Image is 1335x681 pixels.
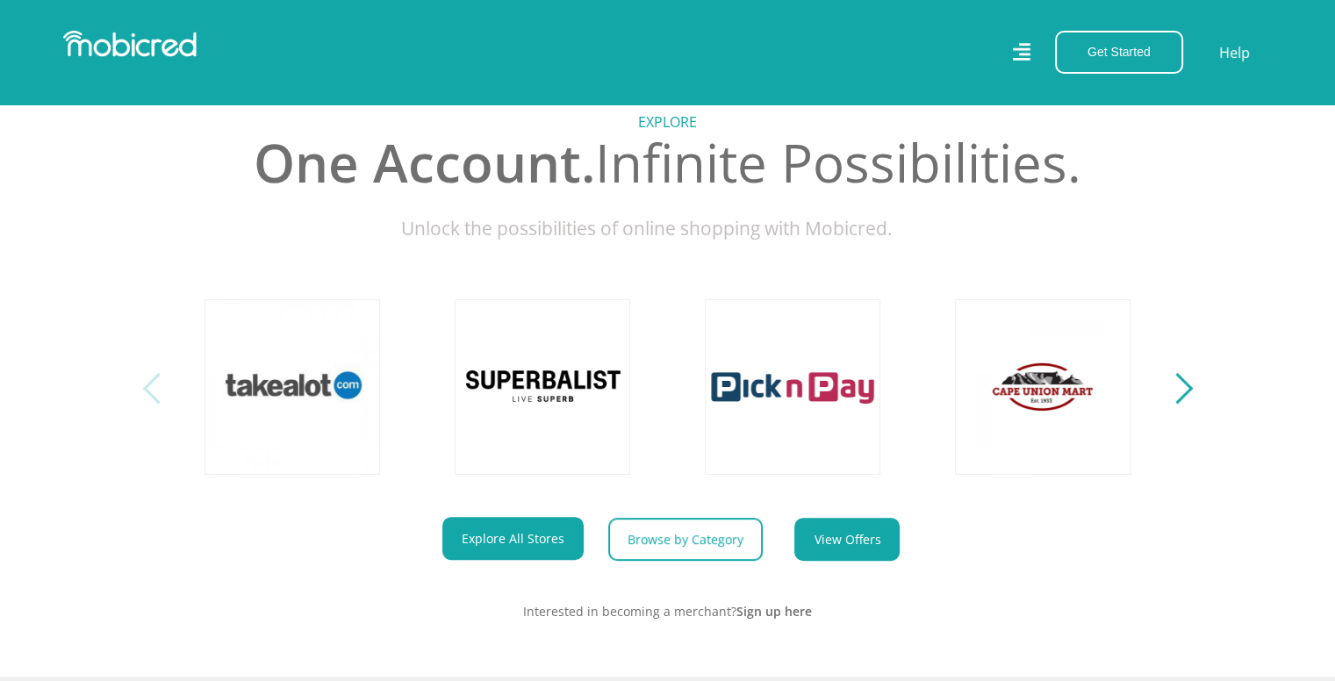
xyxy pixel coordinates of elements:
a: View Offers [794,518,900,561]
button: Next [1166,369,1188,405]
button: Previous [147,369,169,405]
a: Browse by Category [608,518,763,561]
h5: Explore [181,114,1155,131]
button: Get Started [1055,31,1183,74]
p: Unlock the possibilities of online shopping with Mobicred. [181,215,1155,243]
a: Sign up here [736,603,812,620]
a: Help [1218,41,1251,64]
h2: Infinite Possibilities. [181,131,1155,194]
p: Interested in becoming a merchant? [181,602,1155,620]
img: Mobicred [63,31,197,57]
span: One Account. [254,126,595,198]
a: Explore All Stores [442,517,584,560]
